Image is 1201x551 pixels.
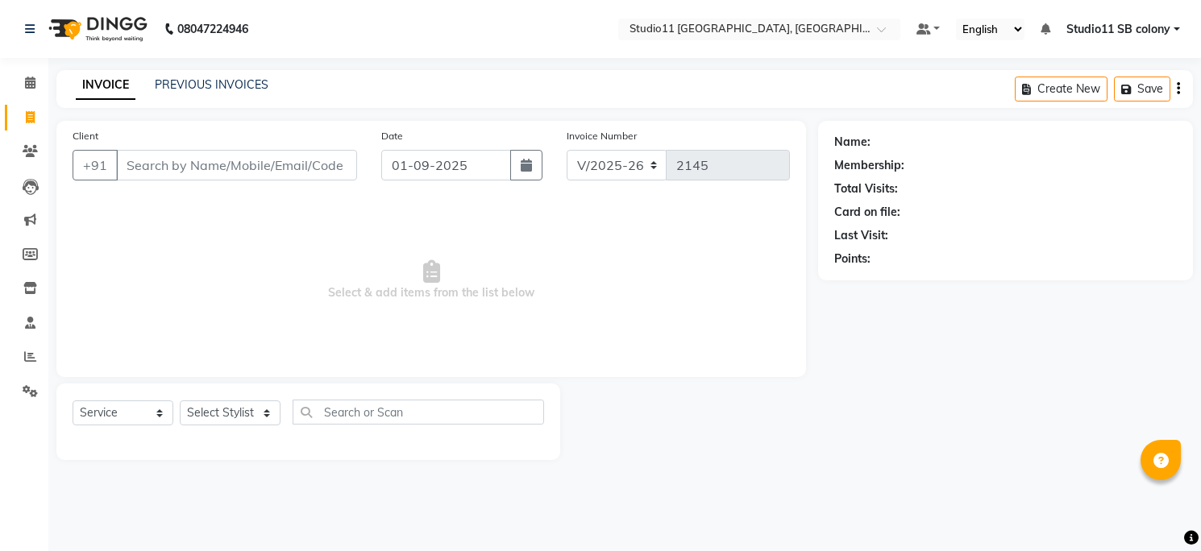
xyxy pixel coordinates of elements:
span: Studio11 SB colony [1066,21,1170,38]
a: PREVIOUS INVOICES [155,77,268,92]
img: logo [41,6,152,52]
button: +91 [73,150,118,180]
span: Select & add items from the list below [73,200,790,361]
label: Invoice Number [567,129,637,143]
div: Points: [834,251,871,267]
label: Date [381,129,403,143]
button: Save [1114,77,1170,101]
a: INVOICE [76,71,135,100]
button: Create New [1015,77,1107,101]
input: Search by Name/Mobile/Email/Code [116,150,357,180]
div: Membership: [834,157,904,174]
b: 08047224946 [177,6,248,52]
iframe: chat widget [1133,487,1185,535]
div: Total Visits: [834,180,898,197]
div: Last Visit: [834,227,888,244]
label: Client [73,129,98,143]
div: Card on file: [834,204,900,221]
input: Search or Scan [293,400,544,425]
div: Name: [834,134,871,151]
